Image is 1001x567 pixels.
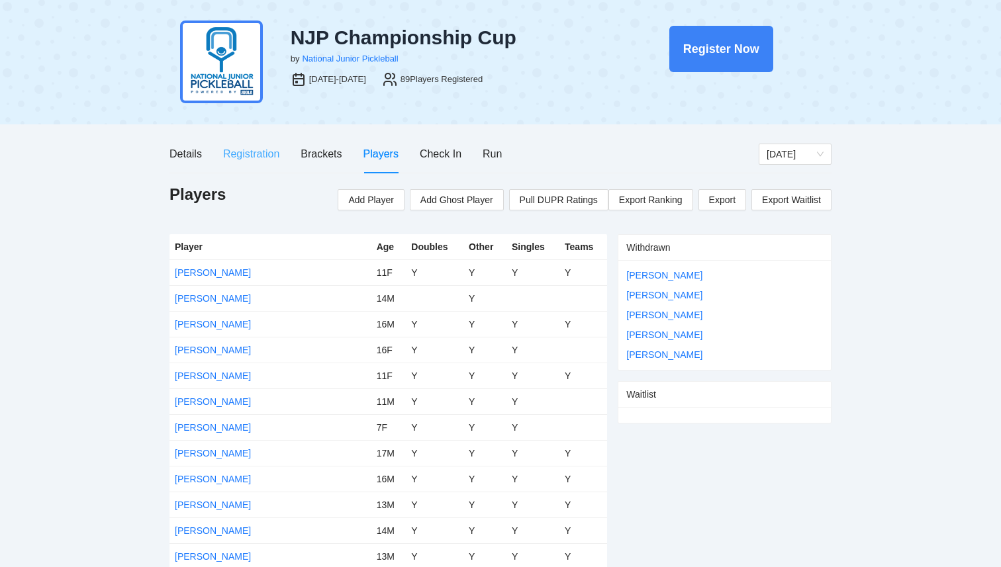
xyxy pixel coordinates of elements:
[512,240,554,254] div: Singles
[371,517,406,543] td: 14M
[363,146,399,162] div: Players
[483,146,502,162] div: Run
[463,259,506,285] td: Y
[559,259,607,285] td: Y
[420,193,493,207] span: Add Ghost Player
[669,26,773,72] button: Register Now
[406,517,463,543] td: Y
[175,448,251,458] a: [PERSON_NAME]
[559,492,607,517] td: Y
[698,189,746,210] a: Export
[371,466,406,492] td: 16M
[175,319,251,329] a: [PERSON_NAME]
[506,363,559,388] td: Y
[463,517,506,543] td: Y
[559,363,607,388] td: Y
[175,371,251,381] a: [PERSON_NAME]
[371,259,406,285] td: 11F
[626,235,823,260] div: Withdrawn
[626,290,702,300] a: [PERSON_NAME]
[506,466,559,492] td: Y
[762,190,821,210] span: Export Waitlist
[608,189,693,210] a: Export Ranking
[626,382,823,407] div: Waitlist
[559,311,607,337] td: Y
[301,146,342,162] div: Brackets
[406,363,463,388] td: Y
[626,310,702,320] a: [PERSON_NAME]
[509,189,608,210] button: Pull DUPR Ratings
[767,144,824,164] span: Thursday
[463,311,506,337] td: Y
[626,349,702,360] a: [PERSON_NAME]
[291,52,300,65] div: by
[506,517,559,543] td: Y
[463,414,506,440] td: Y
[309,73,366,86] div: [DATE]-[DATE]
[463,285,506,311] td: Y
[302,54,398,64] a: National Junior Pickleball
[506,311,559,337] td: Y
[406,337,463,363] td: Y
[506,259,559,285] td: Y
[175,267,251,278] a: [PERSON_NAME]
[406,388,463,414] td: Y
[469,240,501,254] div: Other
[175,500,251,510] a: [PERSON_NAME]
[175,293,251,304] a: [PERSON_NAME]
[506,414,559,440] td: Y
[371,337,406,363] td: 16F
[175,525,251,536] a: [PERSON_NAME]
[626,329,702,340] a: [PERSON_NAME]
[463,337,506,363] td: Y
[406,492,463,517] td: Y
[371,311,406,337] td: 16M
[619,190,683,210] span: Export Ranking
[463,388,506,414] td: Y
[420,146,461,162] div: Check In
[371,492,406,517] td: 13M
[709,190,736,210] span: Export
[626,270,702,281] a: [PERSON_NAME]
[175,551,251,562] a: [PERSON_NAME]
[559,466,607,492] td: Y
[506,388,559,414] td: Y
[406,466,463,492] td: Y
[411,240,458,254] div: Doubles
[348,193,393,207] span: Add Player
[169,184,226,205] h1: Players
[175,422,251,433] a: [PERSON_NAME]
[338,189,404,210] button: Add Player
[463,363,506,388] td: Y
[169,146,202,162] div: Details
[223,146,279,162] div: Registration
[371,440,406,466] td: 17M
[371,388,406,414] td: 11M
[175,396,251,407] a: [PERSON_NAME]
[463,440,506,466] td: Y
[377,240,401,254] div: Age
[506,337,559,363] td: Y
[371,363,406,388] td: 11F
[406,259,463,285] td: Y
[180,21,263,103] img: njp-logo2.png
[463,492,506,517] td: Y
[371,285,406,311] td: 14M
[175,345,251,355] a: [PERSON_NAME]
[506,440,559,466] td: Y
[410,189,504,210] button: Add Ghost Player
[506,492,559,517] td: Y
[559,517,607,543] td: Y
[463,466,506,492] td: Y
[406,440,463,466] td: Y
[559,440,607,466] td: Y
[175,474,251,484] a: [PERSON_NAME]
[291,26,600,50] div: NJP Championship Cup
[565,240,602,254] div: Teams
[520,193,598,207] span: Pull DUPR Ratings
[175,240,366,254] div: Player
[406,311,463,337] td: Y
[406,414,463,440] td: Y
[401,73,483,86] div: 89 Players Registered
[751,189,832,210] a: Export Waitlist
